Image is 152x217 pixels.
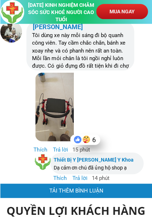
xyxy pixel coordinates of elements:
[96,4,147,19] p: MUA NGAY
[26,2,95,23] h3: [DATE] KINH NGHIỆM CHĂM SÓC SỨC KHOẺ NGƯỜI CAO TUỔI
[32,22,83,32] h3: [PERSON_NAME]
[53,173,116,182] h3: 14 phút
[33,146,47,152] span: Thích
[53,163,140,171] h3: Dạ cảm ơn chú đã ủng hộ shop ạ
[72,174,87,181] span: Trả lời
[92,134,97,145] h3: 6
[0,183,152,197] p: TẢI THÊM BÌNH LUẬN
[53,146,68,152] span: Trả lời
[32,32,131,69] h3: Tôi dùng xe này mỗi sáng đi bộ quanh công viên. Tay cầm chắc chắn, bánh xe xoay nhẹ và có phanh n...
[33,145,96,153] h3: 15 phút
[53,155,140,163] h3: Thiết Bị Y [PERSON_NAME] Y Khoa
[53,174,66,181] span: Thích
